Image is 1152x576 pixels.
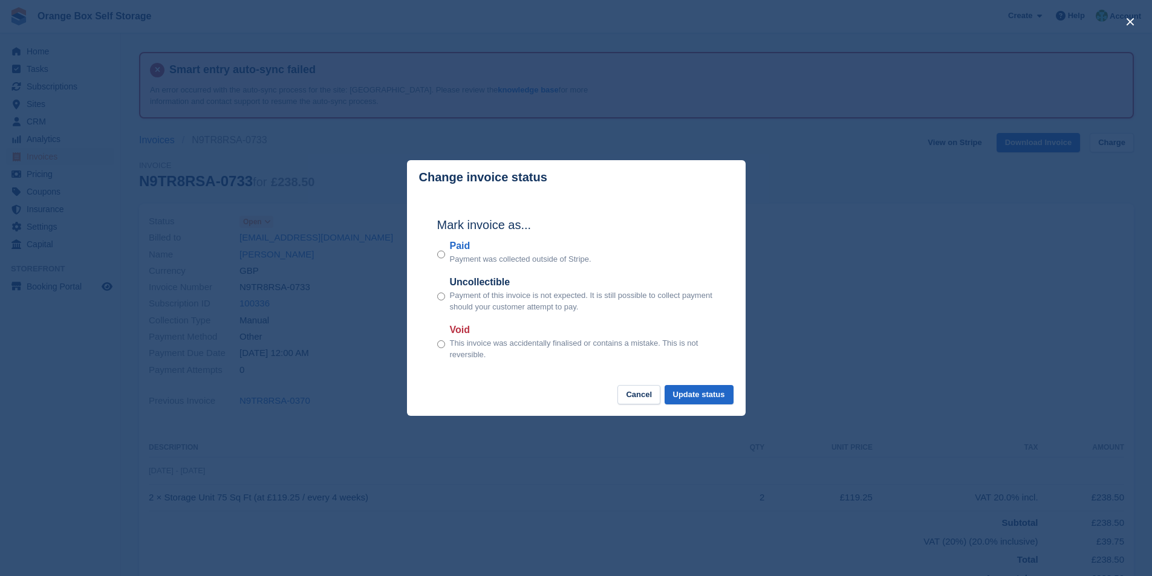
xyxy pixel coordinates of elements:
[450,337,715,361] p: This invoice was accidentally finalised or contains a mistake. This is not reversible.
[450,253,591,265] p: Payment was collected outside of Stripe.
[450,290,715,313] p: Payment of this invoice is not expected. It is still possible to collect payment should your cust...
[437,216,715,234] h2: Mark invoice as...
[450,239,591,253] label: Paid
[665,385,734,405] button: Update status
[450,275,715,290] label: Uncollectible
[1121,12,1140,31] button: close
[419,170,547,184] p: Change invoice status
[617,385,660,405] button: Cancel
[450,323,715,337] label: Void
